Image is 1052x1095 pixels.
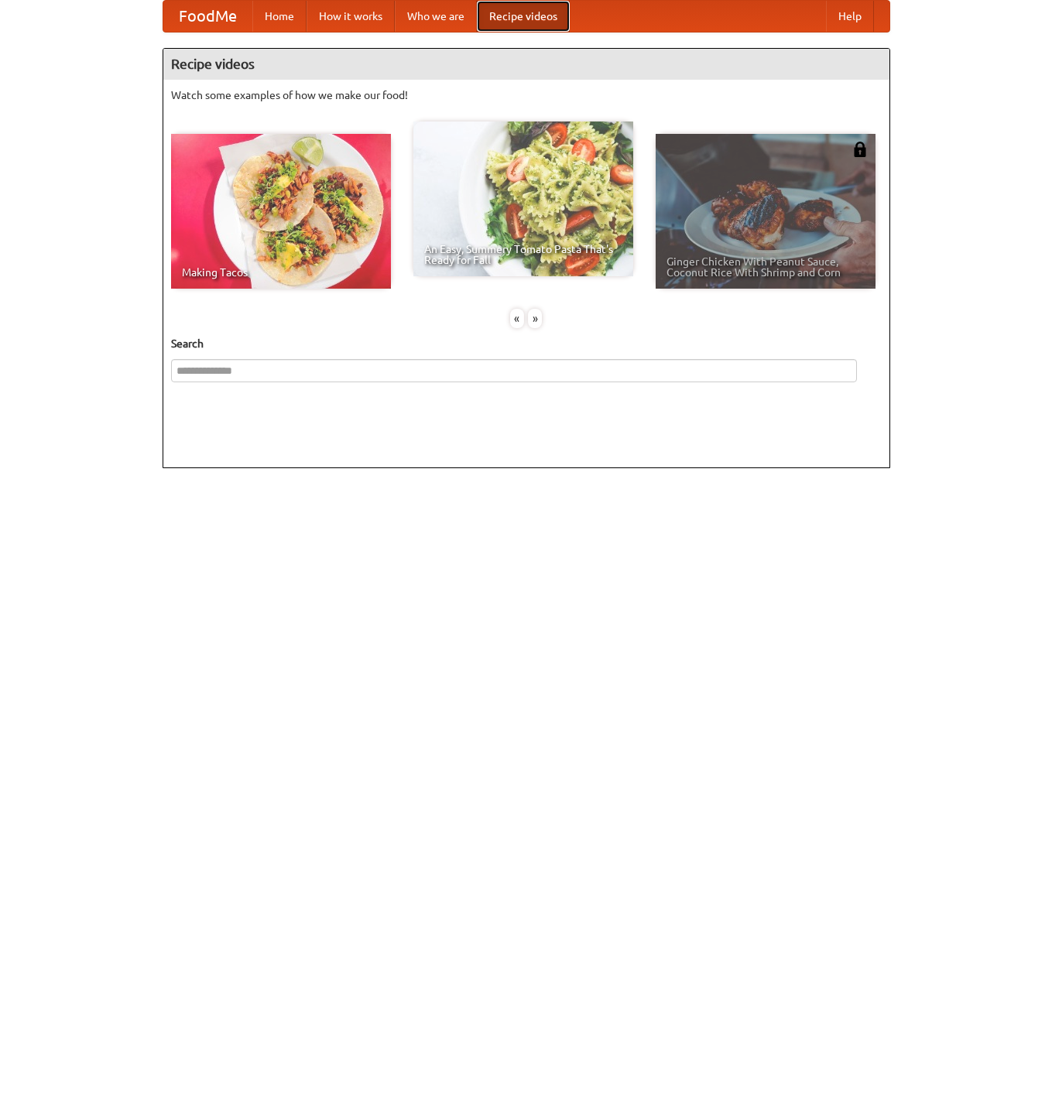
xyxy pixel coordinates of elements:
span: Making Tacos [182,267,380,278]
a: An Easy, Summery Tomato Pasta That's Ready for Fall [413,121,633,276]
h5: Search [171,336,882,351]
span: An Easy, Summery Tomato Pasta That's Ready for Fall [424,244,622,265]
a: How it works [307,1,395,32]
p: Watch some examples of how we make our food! [171,87,882,103]
a: Who we are [395,1,477,32]
a: Help [826,1,874,32]
div: » [528,309,542,328]
img: 483408.png [852,142,868,157]
a: Recipe videos [477,1,570,32]
a: Home [252,1,307,32]
a: Making Tacos [171,134,391,289]
h4: Recipe videos [163,49,889,80]
div: « [510,309,524,328]
a: FoodMe [163,1,252,32]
